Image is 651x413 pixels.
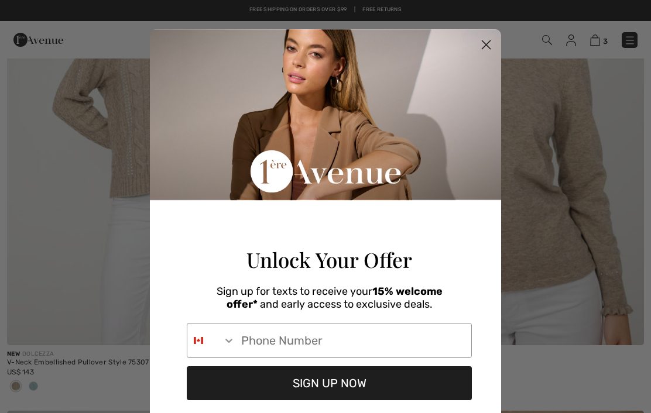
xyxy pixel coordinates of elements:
img: Canada [194,336,203,345]
button: Close dialog [476,35,496,55]
button: SIGN UP NOW [187,366,472,400]
span: 15% welcome offer* [227,285,443,311]
span: Unlock Your Offer [246,246,412,273]
span: Sign up for texts to receive your [217,285,372,298]
button: Search Countries [187,323,235,357]
span: and early access to exclusive deals. [260,298,433,311]
input: Phone Number [235,323,471,357]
